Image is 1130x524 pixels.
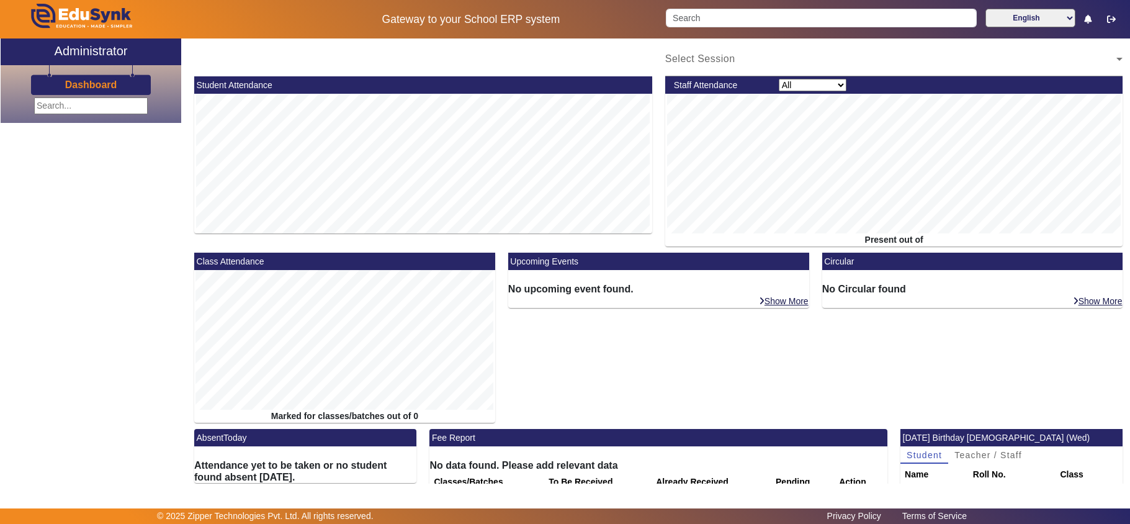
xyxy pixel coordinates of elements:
[667,79,772,92] div: Staff Attendance
[665,53,735,64] span: Select Session
[652,471,771,494] th: Already Received
[822,253,1123,270] mat-card-header: Circular
[900,464,969,486] th: Name
[544,471,652,494] th: To Be Received
[821,508,887,524] a: Privacy Policy
[900,429,1123,446] mat-card-header: [DATE] Birthday [DEMOGRAPHIC_DATA] (Wed)
[907,451,942,459] span: Student
[954,451,1022,459] span: Teacher / Staff
[55,43,128,58] h2: Administrator
[429,459,887,471] h6: No data found. Please add relevant data
[969,464,1056,486] th: Roll No.
[429,429,887,446] mat-card-header: Fee Report
[665,233,1123,246] div: Present out of
[194,253,495,270] mat-card-header: Class Attendance
[835,471,887,494] th: Action
[1072,296,1123,307] a: Show More
[194,410,495,423] div: Marked for classes/batches out of 0
[429,471,544,494] th: Classes/Batches
[65,78,118,91] a: Dashboard
[758,296,809,307] a: Show More
[194,76,652,94] mat-card-header: Student Attendance
[508,253,809,270] mat-card-header: Upcoming Events
[896,508,973,524] a: Terms of Service
[666,9,977,27] input: Search
[1,38,181,65] a: Administrator
[65,79,117,91] h3: Dashboard
[289,13,652,26] h5: Gateway to your School ERP system
[508,283,809,295] h6: No upcoming event found.
[771,471,835,494] th: Pending
[1056,464,1123,486] th: Class
[34,97,148,114] input: Search...
[194,429,416,446] mat-card-header: AbsentToday
[157,510,374,523] p: © 2025 Zipper Technologies Pvt. Ltd. All rights reserved.
[822,283,1123,295] h6: No Circular found
[194,459,416,483] h6: Attendance yet to be taken or no student found absent [DATE].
